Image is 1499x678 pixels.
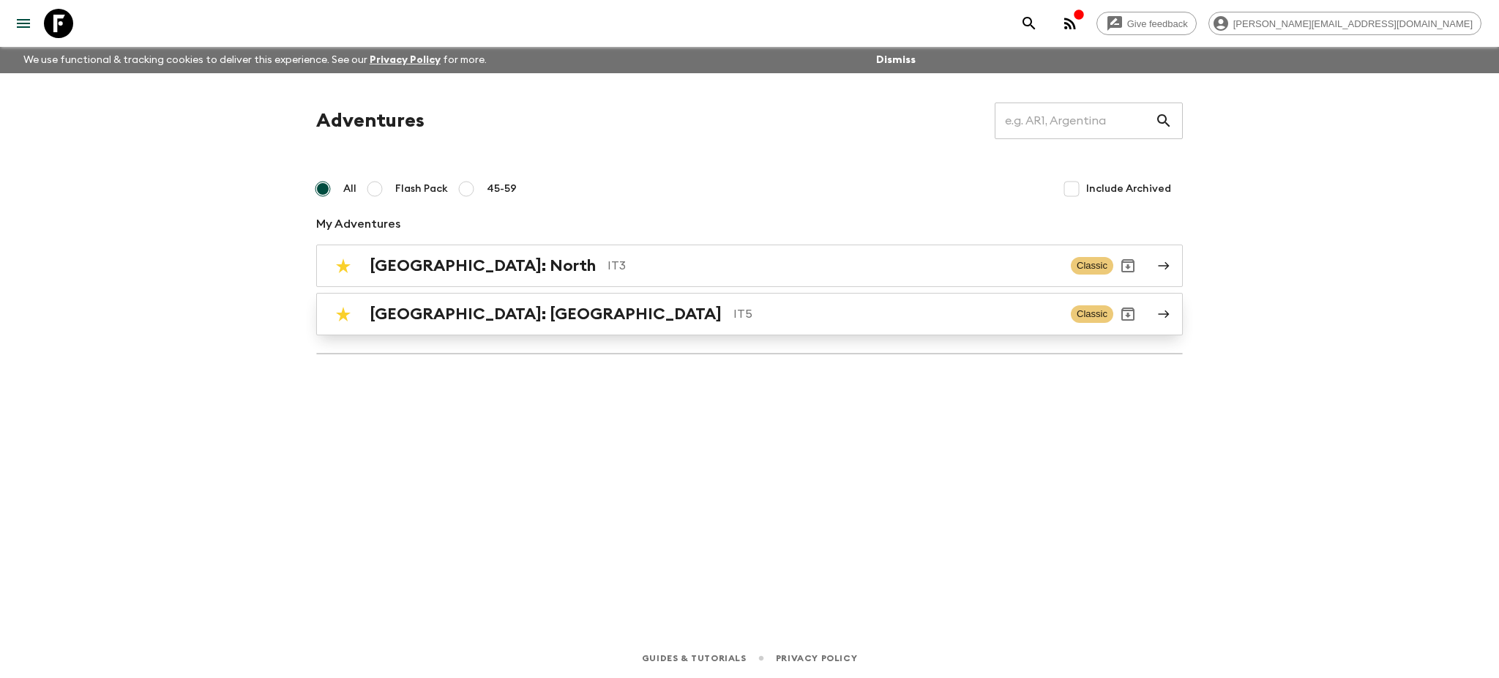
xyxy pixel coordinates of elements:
span: Include Archived [1086,182,1171,196]
span: [PERSON_NAME][EMAIL_ADDRESS][DOMAIN_NAME] [1225,18,1481,29]
h1: Adventures [316,106,425,135]
span: Give feedback [1119,18,1196,29]
button: search adventures [1014,9,1044,38]
p: IT5 [733,305,1059,323]
span: Classic [1071,305,1113,323]
a: [GEOGRAPHIC_DATA]: [GEOGRAPHIC_DATA]IT5ClassicArchive [316,293,1183,335]
h2: [GEOGRAPHIC_DATA]: [GEOGRAPHIC_DATA] [370,305,722,324]
a: Give feedback [1096,12,1197,35]
a: [GEOGRAPHIC_DATA]: NorthIT3ClassicArchive [316,245,1183,287]
span: Classic [1071,257,1113,275]
a: Privacy Policy [370,55,441,65]
span: All [343,182,356,196]
span: Flash Pack [395,182,448,196]
span: 45-59 [487,182,517,196]
button: Dismiss [872,50,919,70]
button: menu [9,9,38,38]
input: e.g. AR1, Argentina [995,100,1155,141]
h2: [GEOGRAPHIC_DATA]: North [370,256,596,275]
p: We use functional & tracking cookies to deliver this experience. See our for more. [18,47,493,73]
button: Archive [1113,251,1143,280]
a: Guides & Tutorials [642,650,747,666]
p: My Adventures [316,215,1183,233]
p: IT3 [608,257,1059,275]
div: [PERSON_NAME][EMAIL_ADDRESS][DOMAIN_NAME] [1208,12,1481,35]
button: Archive [1113,299,1143,329]
a: Privacy Policy [776,650,857,666]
